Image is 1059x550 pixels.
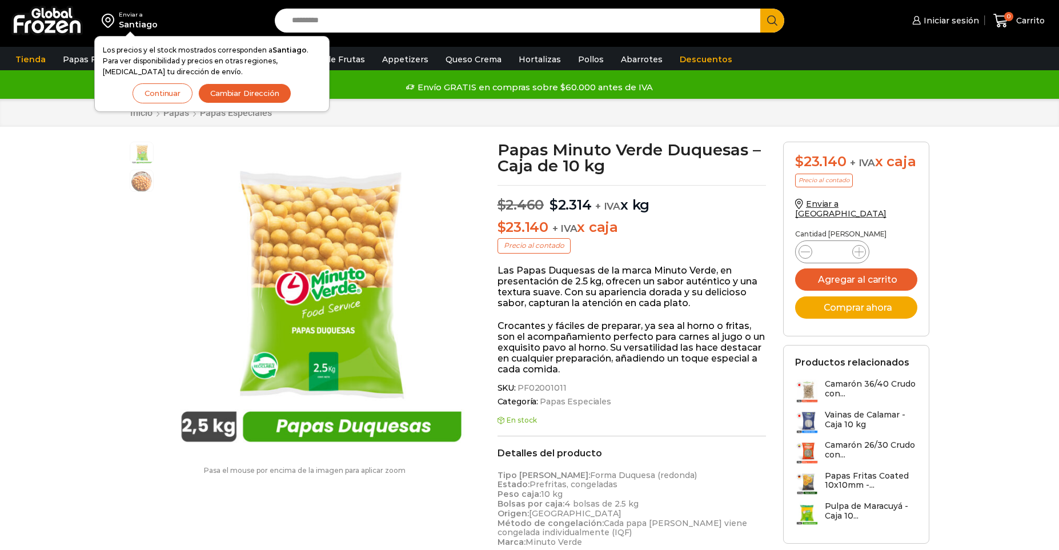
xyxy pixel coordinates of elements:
div: x caja [795,154,917,170]
button: Continuar [133,83,192,103]
p: x caja [498,219,767,236]
a: Appetizers [376,49,434,70]
a: Papas Fritas [57,49,121,70]
a: Descuentos [674,49,738,70]
a: Camarón 36/40 Crudo con... [795,379,917,404]
h1: Papas Minuto Verde Duquesas – Caja de 10 kg [498,142,767,174]
span: $ [549,196,558,213]
span: Iniciar sesión [921,15,979,26]
p: Forma Duquesa (redonda) Prefritas, congeladas 10 kg 4 bolsas de 2.5 kg [GEOGRAPHIC_DATA] Cada pap... [498,471,767,547]
span: + IVA [552,223,577,234]
a: Abarrotes [615,49,668,70]
a: Pulpa de Frutas [294,49,371,70]
p: x kg [498,185,767,214]
span: $ [498,196,506,213]
bdi: 2.314 [549,196,592,213]
h2: Detalles del producto [498,448,767,459]
strong: Método de congelación: [498,518,604,528]
p: Precio al contado [795,174,853,187]
h3: Camarón 26/30 Crudo con... [825,440,917,460]
bdi: 23.140 [498,219,548,235]
a: Papas [163,107,190,118]
button: Agregar al carrito [795,268,917,291]
p: En stock [498,416,767,424]
a: Tienda [10,49,51,70]
span: + IVA [595,200,620,212]
h3: Pulpa de Maracuyá - Caja 10... [825,501,917,521]
a: Papas Especiales [538,397,611,407]
h3: Vainas de Calamar - Caja 10 kg [825,410,917,429]
a: 0 Carrito [990,7,1048,34]
h3: Papas Fritas Coated 10x10mm -... [825,471,917,491]
button: Search button [760,9,784,33]
a: Enviar a [GEOGRAPHIC_DATA] [795,199,886,219]
p: Crocantes y fáciles de preparar, ya sea al horno o fritas, son el acompañamiento perfecto para ca... [498,320,767,375]
strong: Marca: [498,537,526,547]
p: Pasa el mouse por encima de la imagen para aplicar zoom [130,467,480,475]
a: Hortalizas [513,49,567,70]
h3: Camarón 36/40 Crudo con... [825,379,917,399]
a: Papas Especiales [199,107,272,118]
strong: Estado: [498,479,529,489]
bdi: 2.460 [498,196,544,213]
strong: Peso caja: [498,489,541,499]
a: Iniciar sesión [909,9,979,32]
strong: Santiago [272,46,307,54]
div: Enviar a [119,11,158,19]
strong: Tipo [PERSON_NAME]: [498,470,590,480]
p: Los precios y el stock mostrados corresponden a . Para ver disponibilidad y precios en otras regi... [103,45,321,78]
span: SKU: [498,383,767,393]
span: PF02001011 [516,383,567,393]
span: $ [498,219,506,235]
span: papas-duquesa [130,142,153,165]
a: Pollos [572,49,609,70]
p: Cantidad [PERSON_NAME] [795,230,917,238]
p: Precio al contado [498,238,571,253]
a: Vainas de Calamar - Caja 10 kg [795,410,917,435]
img: address-field-icon.svg [102,11,119,30]
input: Product quantity [821,244,843,260]
button: Cambiar Dirección [198,83,291,103]
span: Categoría: [498,397,767,407]
strong: Origen: [498,508,529,519]
bdi: 23.140 [795,153,846,170]
span: papas-duquesas [130,170,153,193]
span: 0 [1004,12,1013,21]
a: Queso Crema [440,49,507,70]
a: Pulpa de Maracuyá - Caja 10... [795,501,917,526]
nav: Breadcrumb [130,107,272,118]
a: Camarón 26/30 Crudo con... [795,440,917,465]
span: Carrito [1013,15,1045,26]
a: Inicio [130,107,153,118]
strong: Bolsas por caja: [498,499,564,509]
div: Santiago [119,19,158,30]
span: + IVA [850,157,875,168]
button: Comprar ahora [795,296,917,319]
a: Papas Fritas Coated 10x10mm -... [795,471,917,496]
p: Las Papas Duquesas de la marca Minuto Verde, en presentación de 2.5 kg, ofrecen un sabor auténtic... [498,265,767,309]
h2: Productos relacionados [795,357,909,368]
span: $ [795,153,804,170]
